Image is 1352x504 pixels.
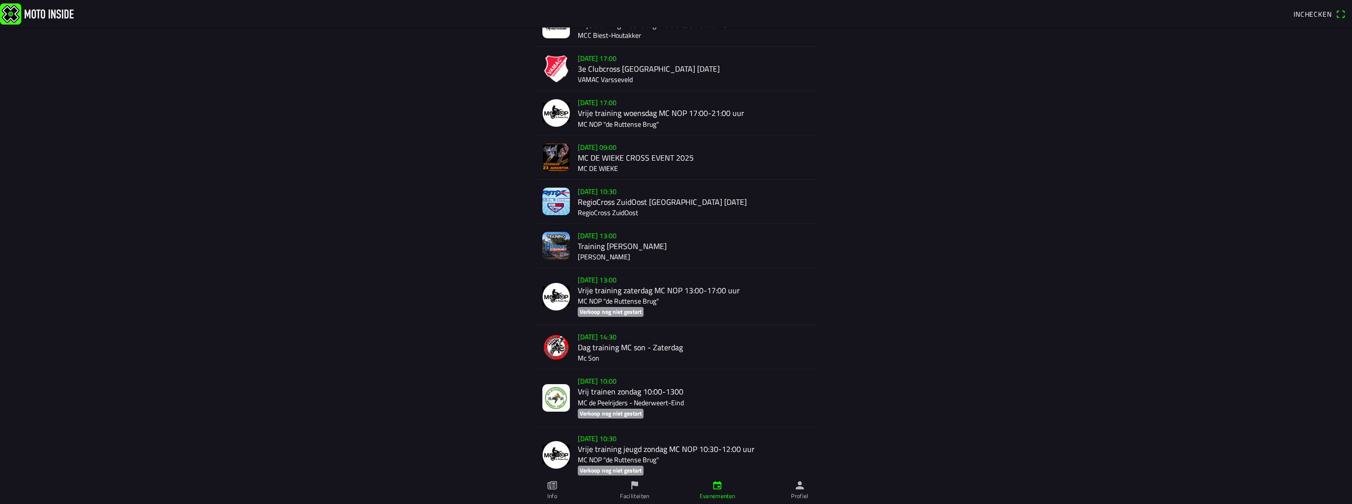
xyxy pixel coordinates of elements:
[535,136,817,180] a: [DATE] 09:00MC DE WIEKE CROSS EVENT 2025MC DE WIEKE
[791,492,809,501] ion-label: Profiel
[547,480,558,491] ion-icon: paper
[542,232,570,259] img: N3lxsS6Zhak3ei5Q5MtyPEvjHqMuKUUTBqHB2i4g.png
[542,283,570,310] img: NjdwpvkGicnr6oC83998ZTDUeXJJ29cK9cmzxz8K.png
[542,143,570,171] img: t7fnKicc1oua0hfKMZR76Q8JJTtnBpYf91yRQPdg.jpg
[1289,5,1350,22] a: Incheckenqr scanner
[542,55,570,83] img: T9aKgKcl4UwqkBySc81zNOSm0TtqhQsYkxiNyO27.png
[542,99,570,127] img: NjdwpvkGicnr6oC83998ZTDUeXJJ29cK9cmzxz8K.png
[535,268,817,325] a: [DATE] 13:00Vrije training zaterdag MC NOP 13:00-17:00 uurMC NOP "de Ruttense Brug"Verkoop nog ni...
[542,188,570,215] img: CumXQZzcdmhWnmEhYrXpuWmwL1CF3yfMHlVlZmKJ.jpg
[535,47,817,91] a: [DATE] 17:003e Clubcross [GEOGRAPHIC_DATA] [DATE]VAMAC Varsseveld
[535,224,817,268] a: [DATE] 13:00Training [PERSON_NAME][PERSON_NAME]
[535,325,817,369] a: [DATE] 14:30Dag training MC son - ZaterdagMc Son
[535,91,817,135] a: [DATE] 17:00Vrije training woensdag MC NOP 17:00-21:00 uurMC NOP "de Ruttense Brug"
[1294,9,1332,19] span: Inchecken
[700,492,735,501] ion-label: Evenementen
[535,369,817,426] a: [DATE] 10:00Vrij trainen zondag 10:00-1300MC de Peelrijders - Nederweert-EindVerkoop nog niet ges...
[542,334,570,361] img: sfRBxcGZmvZ0K6QUyq9TbY0sbKJYVDoKWVN9jkDZ.png
[535,427,817,484] a: [DATE] 10:30Vrije training jeugd zondag MC NOP 10:30-12:00 uurMC NOP "de Ruttense Brug"Verkoop no...
[542,384,570,412] img: DAGMfCiumiWAS6GidGCAXcb94wwW9PL1UtxMmSTd.jpg
[712,480,723,491] ion-icon: calendar
[794,480,805,491] ion-icon: person
[542,441,570,469] img: NjdwpvkGicnr6oC83998ZTDUeXJJ29cK9cmzxz8K.png
[629,480,640,491] ion-icon: flag
[620,492,649,501] ion-label: Faciliteiten
[547,492,557,501] ion-label: Info
[535,180,817,224] a: [DATE] 10:30RegioCross ZuidOost [GEOGRAPHIC_DATA] [DATE]RegioCross ZuidOost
